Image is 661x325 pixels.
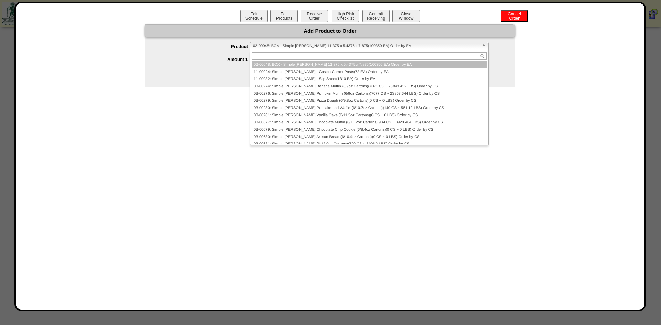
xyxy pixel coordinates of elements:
[145,25,515,37] div: Add Product to Order
[252,68,487,76] li: 11-00024: Simple [PERSON_NAME] - Costco Corner Posts(72 EA) Order by EA
[252,76,487,83] li: 11-00032: Simple [PERSON_NAME] - Slip Sheet(1310 EA) Order by EA
[252,90,487,97] li: 03-00276: Simple [PERSON_NAME] Pumpkin Muffin (6/9oz Cartons)(7077 CS ~ 23863.644 LBS) Order by CS
[252,126,487,133] li: 03-00679: Simple [PERSON_NAME] Chocolate Chip Cookie (6/9.4oz Cartons)(0 CS ~ 0 LBS) Order by CS
[159,57,250,62] label: Amount 1
[270,10,298,22] button: EditProducts
[392,15,421,21] a: CloseWindow
[331,16,361,21] a: High RiskChecklist
[252,105,487,112] li: 03-00280: Simple [PERSON_NAME] Pancake and Waffle (6/10.7oz Cartons)(140 CS ~ 561.12 LBS) Order b...
[362,10,390,22] button: CommitReceiving
[240,10,268,22] button: EditSchedule
[301,10,328,22] button: ReceiveOrder
[253,42,479,50] span: 02-00048: BOX - Simple [PERSON_NAME] 11.375 x 5.4375 x 7.875(100350 EA) Order by EA
[252,141,487,148] li: 03-00681: Simple [PERSON_NAME] (6/12.9oz Cartons)(700 CS ~ 3406.2 LBS) Order by CS
[252,97,487,105] li: 03-00279: Simple [PERSON_NAME] Pizza Dough (6/9.8oz Cartons)(0 CS ~ 0 LBS) Order by CS
[332,10,359,22] button: High RiskChecklist
[252,133,487,141] li: 03-00680: Simple [PERSON_NAME] Artisan Bread (6/10.4oz Cartons)(0 CS ~ 0 LBS) Order by CS
[252,83,487,90] li: 03-00274: Simple [PERSON_NAME] Banana Muffin (6/9oz Cartons)(7071 CS ~ 23843.412 LBS) Order by CS
[252,119,487,126] li: 03-00677: Simple [PERSON_NAME] Chocolate Muffin (6/11.2oz Cartons)(934 CS ~ 3928.404 LBS) Order b...
[159,44,250,49] label: Product
[392,10,420,22] button: CloseWindow
[252,112,487,119] li: 03-00281: Simple [PERSON_NAME] Vanilla Cake (6/11.5oz Cartons)(0 CS ~ 0 LBS) Order by CS
[252,61,487,68] li: 02-00048: BOX - Simple [PERSON_NAME] 11.375 x 5.4375 x 7.875(100350 EA) Order by EA
[501,10,528,22] button: CancelOrder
